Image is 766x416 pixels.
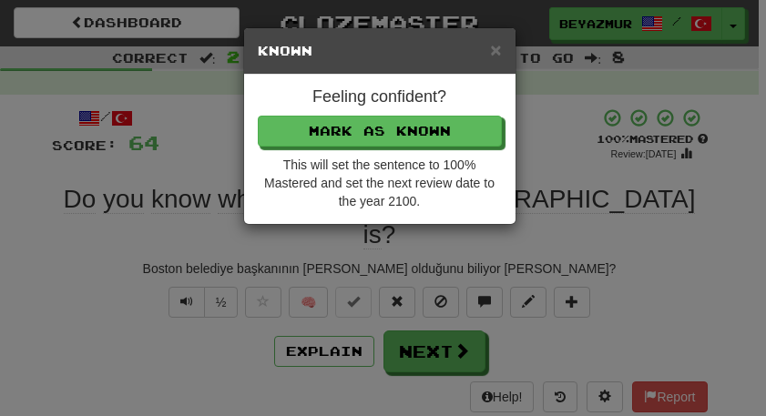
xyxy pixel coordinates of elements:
button: Mark as Known [258,116,502,147]
span: × [490,39,501,60]
div: This will set the sentence to 100% Mastered and set the next review date to the year 2100. [258,156,502,210]
h4: Feeling confident? [258,88,502,107]
h5: Known [258,42,502,60]
button: Close [490,40,501,59]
